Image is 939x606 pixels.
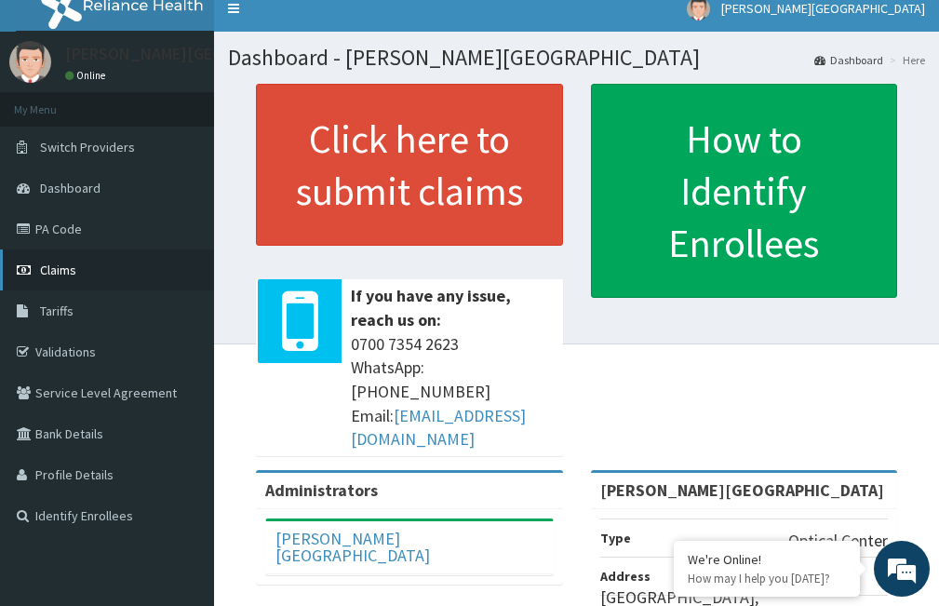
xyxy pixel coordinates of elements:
a: Click here to submit claims [256,84,563,246]
span: Tariffs [40,303,74,319]
b: Type [600,530,631,546]
span: Switch Providers [40,139,135,155]
li: Here [885,52,925,68]
p: [PERSON_NAME][GEOGRAPHIC_DATA] [65,46,341,62]
a: [EMAIL_ADDRESS][DOMAIN_NAME] [351,405,526,451]
div: We're Online! [688,551,846,568]
a: Online [65,69,110,82]
a: Dashboard [814,52,883,68]
img: User Image [9,41,51,83]
b: If you have any issue, reach us on: [351,285,511,330]
a: [PERSON_NAME][GEOGRAPHIC_DATA] [275,528,430,566]
b: Address [600,568,651,585]
strong: [PERSON_NAME][GEOGRAPHIC_DATA] [600,479,884,501]
p: How may I help you today? [688,571,846,586]
a: How to Identify Enrollees [591,84,898,298]
span: Dashboard [40,180,101,196]
div: Chat with us now [97,104,313,128]
div: Minimize live chat window [305,9,350,54]
h1: Dashboard - [PERSON_NAME][GEOGRAPHIC_DATA] [228,46,925,70]
span: Claims [40,262,76,278]
span: 0700 7354 2623 WhatsApp: [PHONE_NUMBER] Email: [351,332,554,452]
span: We're online! [108,183,257,371]
img: d_794563401_company_1708531726252_794563401 [34,93,75,140]
textarea: Type your message and hit 'Enter' [9,406,355,471]
p: Optical Center [788,529,888,553]
b: Administrators [265,479,378,501]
